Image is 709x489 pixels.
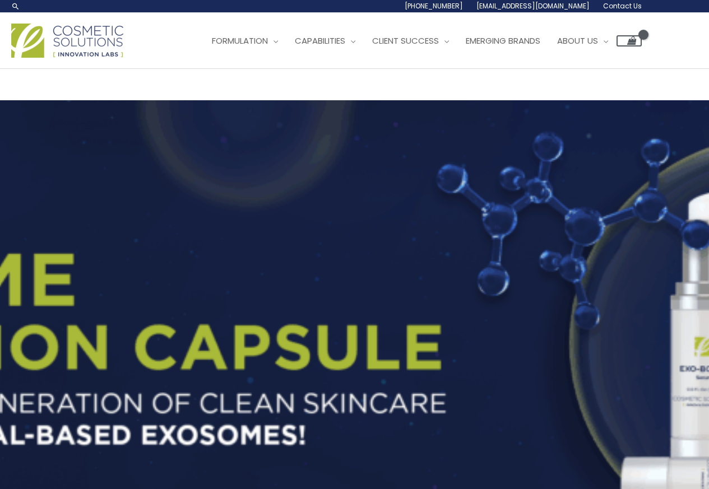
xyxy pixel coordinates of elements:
[295,35,345,46] span: Capabilities
[557,35,598,46] span: About Us
[405,1,463,11] span: [PHONE_NUMBER]
[549,24,617,58] a: About Us
[11,2,20,11] a: Search icon link
[466,35,540,46] span: Emerging Brands
[372,35,439,46] span: Client Success
[457,24,549,58] a: Emerging Brands
[603,1,642,11] span: Contact Us
[617,35,642,46] a: View Shopping Cart, empty
[11,24,123,58] img: Cosmetic Solutions Logo
[364,24,457,58] a: Client Success
[286,24,364,58] a: Capabilities
[195,24,642,58] nav: Site Navigation
[476,1,590,11] span: [EMAIL_ADDRESS][DOMAIN_NAME]
[203,24,286,58] a: Formulation
[212,35,268,46] span: Formulation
